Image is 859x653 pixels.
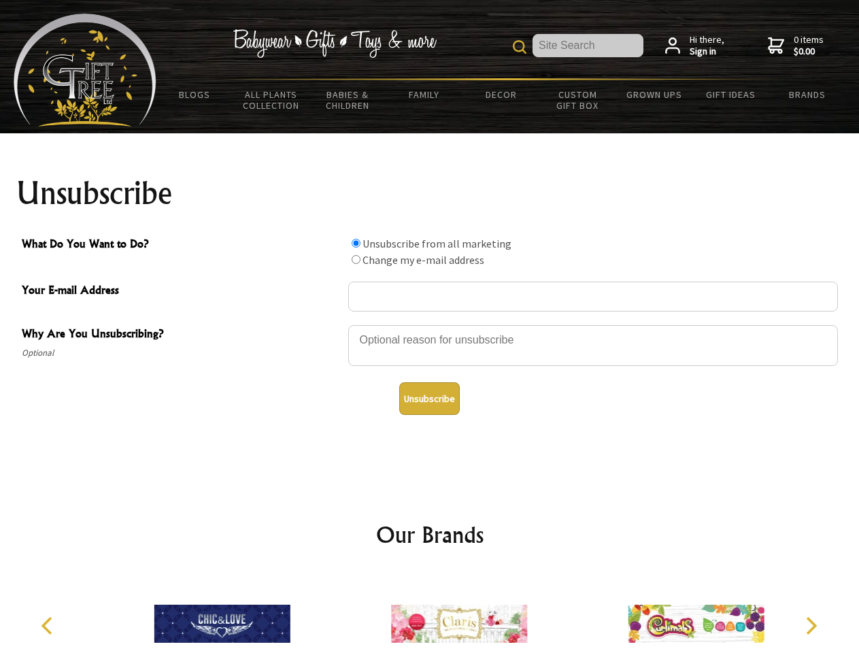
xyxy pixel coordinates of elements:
a: BLOGS [156,80,233,109]
strong: $0.00 [794,46,824,58]
input: What Do You Want to Do? [352,255,360,264]
a: All Plants Collection [233,80,310,120]
button: Next [796,611,826,641]
h2: Our Brands [27,518,832,551]
h1: Unsubscribe [16,177,843,210]
label: Unsubscribe from all marketing [363,237,511,250]
button: Unsubscribe [399,382,460,415]
span: Your E-mail Address [22,282,341,301]
label: Change my e-mail address [363,253,484,267]
span: Why Are You Unsubscribing? [22,325,341,345]
a: Gift Ideas [692,80,769,109]
img: Babyware - Gifts - Toys and more... [14,14,156,127]
a: Brands [769,80,846,109]
a: Hi there,Sign in [665,34,724,58]
a: Decor [462,80,539,109]
button: Previous [34,611,64,641]
img: Babywear - Gifts - Toys & more [233,29,437,58]
textarea: Why Are You Unsubscribing? [348,325,838,366]
img: product search [513,40,526,54]
a: Custom Gift Box [539,80,616,120]
span: What Do You Want to Do? [22,235,341,255]
span: Optional [22,345,341,361]
strong: Sign in [690,46,724,58]
span: 0 items [794,33,824,58]
a: Family [386,80,463,109]
a: Grown Ups [616,80,692,109]
input: Site Search [533,34,643,57]
input: What Do You Want to Do? [352,239,360,248]
a: Babies & Children [309,80,386,120]
span: Hi there, [690,34,724,58]
a: 0 items$0.00 [768,34,824,58]
input: Your E-mail Address [348,282,838,312]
